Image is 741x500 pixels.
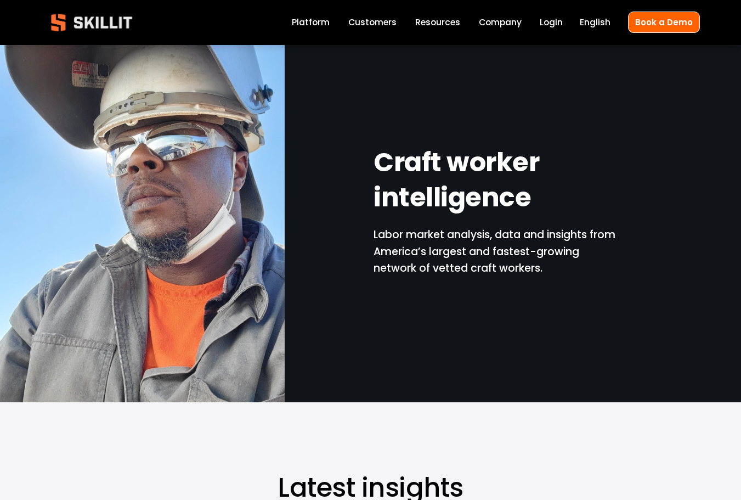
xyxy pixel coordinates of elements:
a: Book a Demo [628,12,700,33]
a: folder dropdown [415,15,460,30]
span: Resources [415,16,460,29]
a: Customers [348,15,397,30]
a: Login [540,15,563,30]
img: Skillit [42,6,142,39]
span: English [580,16,610,29]
p: Labor market analysis, data and insights from America’s largest and fastest-growing network of ve... [374,227,616,277]
strong: Craft worker intelligence [374,142,545,222]
div: language picker [580,15,610,30]
a: Platform [292,15,330,30]
a: Company [479,15,522,30]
